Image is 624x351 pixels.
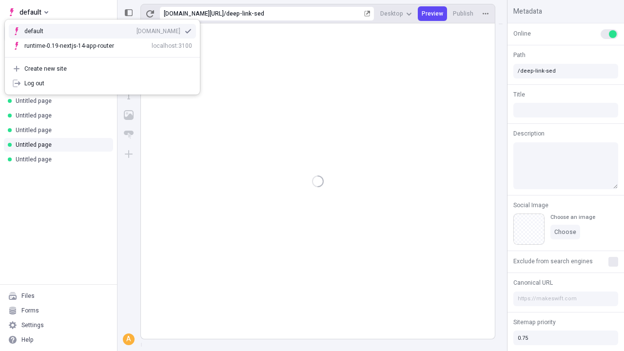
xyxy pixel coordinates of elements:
[136,27,180,35] div: [DOMAIN_NAME]
[376,6,416,21] button: Desktop
[21,321,44,329] div: Settings
[513,292,618,306] input: https://makeswift.com
[16,141,105,149] div: Untitled page
[24,27,58,35] div: default
[120,126,137,143] button: Button
[513,201,548,210] span: Social Image
[5,20,200,57] div: Suggestions
[554,228,576,236] span: Choose
[21,336,34,344] div: Help
[513,318,556,327] span: Sitemap priority
[16,97,105,105] div: Untitled page
[550,214,595,221] div: Choose an image
[16,126,105,134] div: Untitled page
[24,42,114,50] div: runtime-0.19-nextjs-14-app-router
[418,6,447,21] button: Preview
[449,6,477,21] button: Publish
[16,112,105,119] div: Untitled page
[4,5,52,19] button: Select site
[550,225,580,239] button: Choose
[120,87,137,104] button: Text
[513,51,526,59] span: Path
[513,29,531,38] span: Online
[124,334,134,344] div: A
[380,10,403,18] span: Desktop
[513,129,545,138] span: Description
[513,257,593,266] span: Exclude from search engines
[152,42,192,50] div: localhost:3100
[513,278,553,287] span: Canonical URL
[513,90,525,99] span: Title
[453,10,473,18] span: Publish
[21,307,39,314] div: Forms
[21,292,35,300] div: Files
[422,10,443,18] span: Preview
[19,6,41,18] span: default
[224,10,226,18] div: /
[120,106,137,124] button: Image
[16,156,105,163] div: Untitled page
[226,10,362,18] div: deep-link-sed
[164,10,224,18] div: [URL][DOMAIN_NAME]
